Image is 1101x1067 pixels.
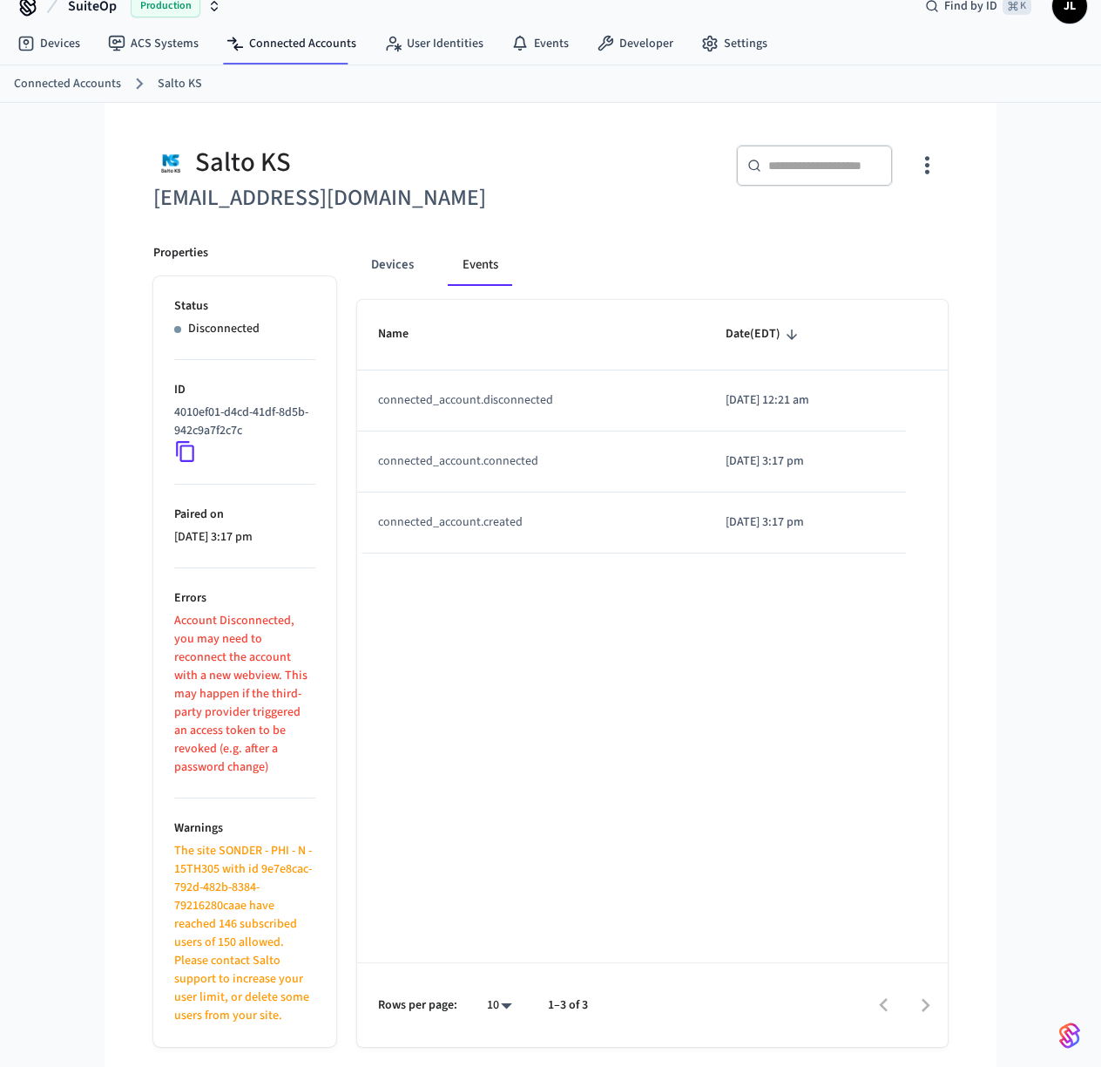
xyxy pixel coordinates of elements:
p: ID [174,381,315,399]
a: Settings [687,28,781,59]
a: ACS Systems [94,28,213,59]
a: Events [497,28,583,59]
p: Properties [153,244,208,262]
div: connected account tabs [357,244,948,286]
a: Salto KS [158,75,202,93]
table: sticky table [357,300,948,553]
td: connected_account.connected [357,432,705,493]
p: [DATE] 3:17 pm [726,452,885,471]
td: connected_account.disconnected [357,370,705,432]
span: Name [378,321,431,348]
div: Salto KS [153,145,540,180]
a: Connected Accounts [14,75,121,93]
img: Salto KS Logo [153,145,188,180]
img: SeamLogoGradient.69752ec5.svg [1059,1022,1080,1050]
button: Events [449,244,512,286]
p: Errors [174,589,315,608]
p: 4010ef01-d4cd-41df-8d5b-942c9a7f2c7c [174,404,308,440]
a: Connected Accounts [213,28,370,59]
p: [DATE] 3:17 pm [726,513,885,532]
p: [DATE] 12:21 am [726,391,885,410]
p: [DATE] 3:17 pm [174,528,315,547]
a: Developer [583,28,687,59]
h6: [EMAIL_ADDRESS][DOMAIN_NAME] [153,180,540,216]
p: Warnings [174,819,315,838]
button: Devices [357,244,428,286]
a: Devices [3,28,94,59]
p: The site SONDER - PHI - N - 15TH305 with id 9e7e8cac-792d-482b-8384-79216280caae have reached 146... [174,842,315,1025]
td: connected_account.created [357,493,705,554]
p: Account Disconnected, you may need to reconnect the account with a new webview. This may happen i... [174,612,315,777]
p: Paired on [174,506,315,524]
span: Date(EDT) [726,321,803,348]
p: Status [174,297,315,316]
p: 1–3 of 3 [548,996,588,1015]
p: Rows per page: [378,996,457,1015]
p: Disconnected [188,320,260,338]
a: User Identities [370,28,497,59]
div: 10 [478,993,520,1018]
